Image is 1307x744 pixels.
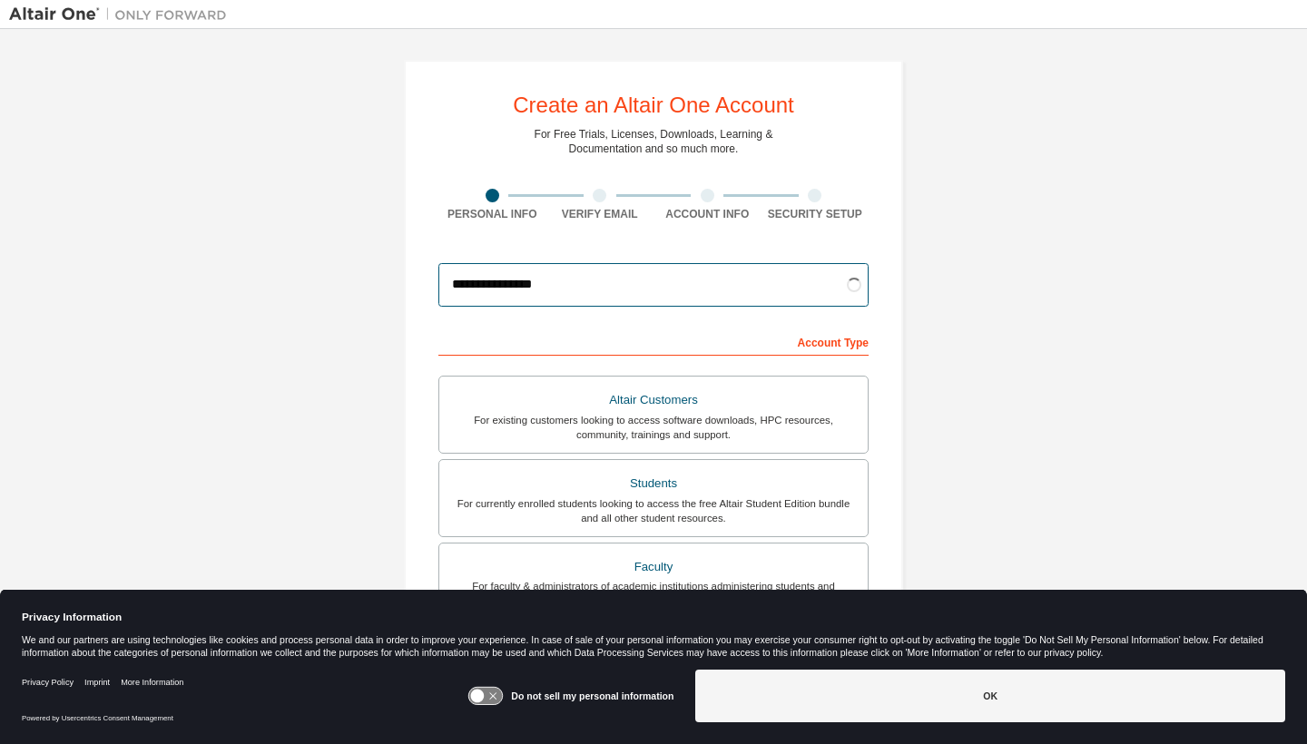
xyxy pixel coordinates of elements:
[438,207,546,221] div: Personal Info
[513,94,794,116] div: Create an Altair One Account
[450,554,857,580] div: Faculty
[450,413,857,442] div: For existing customers looking to access software downloads, HPC resources, community, trainings ...
[653,207,762,221] div: Account Info
[450,579,857,608] div: For faculty & administrators of academic institutions administering students and accessing softwa...
[535,127,773,156] div: For Free Trials, Licenses, Downloads, Learning & Documentation and so much more.
[450,496,857,525] div: For currently enrolled students looking to access the free Altair Student Edition bundle and all ...
[450,471,857,496] div: Students
[438,327,869,356] div: Account Type
[9,5,236,24] img: Altair One
[450,387,857,413] div: Altair Customers
[546,207,654,221] div: Verify Email
[762,207,870,221] div: Security Setup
